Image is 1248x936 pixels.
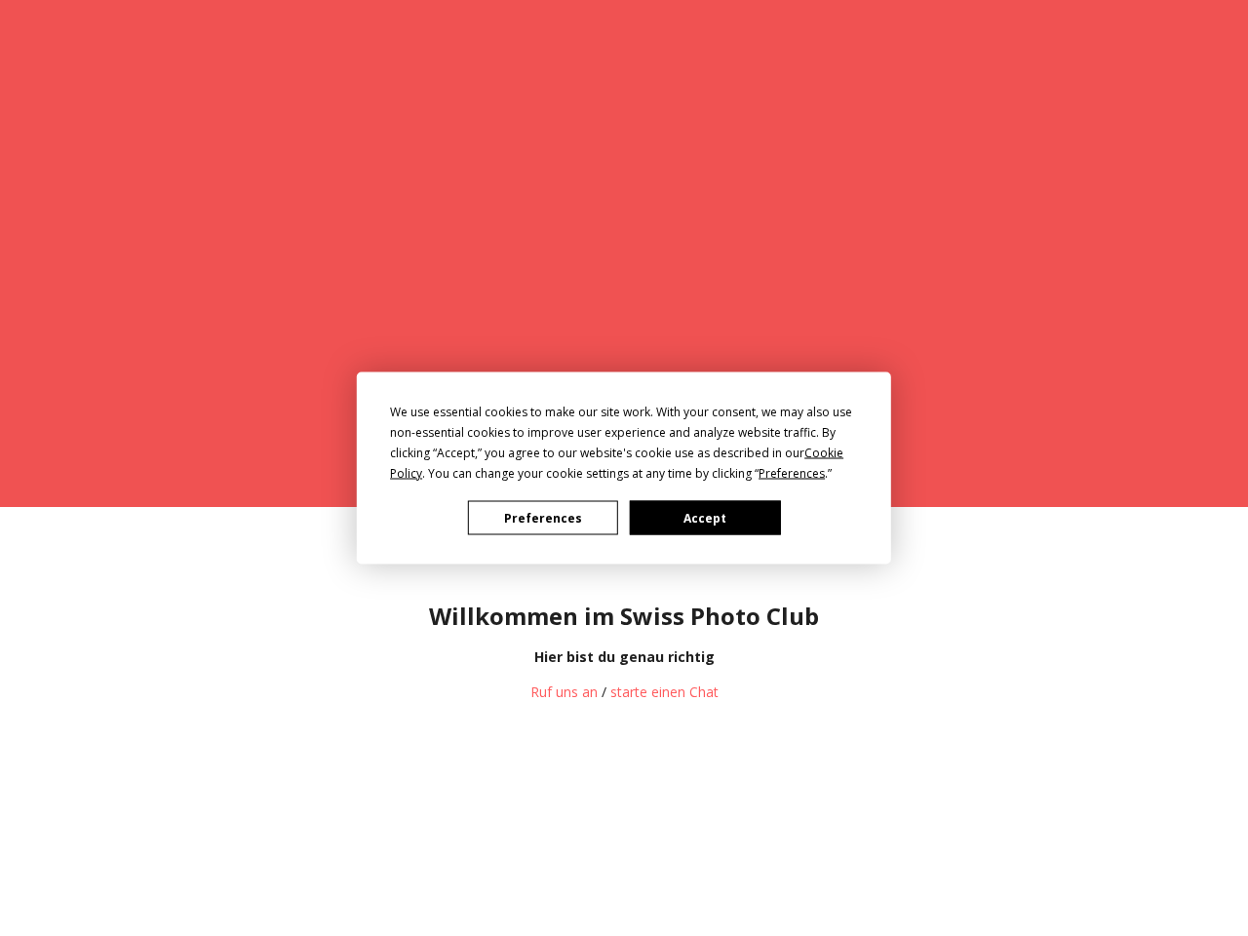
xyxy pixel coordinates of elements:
[759,465,825,482] span: Preferences
[390,402,858,484] div: We use essential cookies to make our site work. With your consent, we may also use non-essential ...
[630,501,780,535] button: Accept
[357,372,891,565] div: Cookie Consent Prompt
[468,501,618,535] button: Preferences
[390,445,843,482] span: Cookie Policy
